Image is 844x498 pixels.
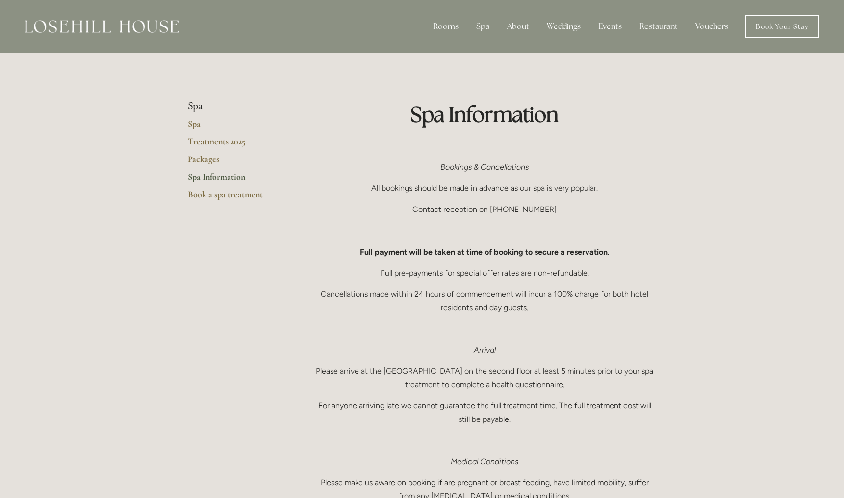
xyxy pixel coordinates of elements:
em: Medical Conditions [451,457,518,466]
a: Book a spa treatment [188,189,281,207]
li: Spa [188,100,281,113]
div: Rooms [425,17,466,36]
p: For anyone arriving late we cannot guarantee the full treatment time. The full treatment cost wil... [313,399,657,425]
p: All bookings should be made in advance as our spa is very popular. [313,182,657,195]
a: Vouchers [688,17,736,36]
em: Bookings & Cancellations [440,162,529,172]
p: . [313,245,657,259]
a: Spa [188,118,281,136]
strong: Full payment will be taken at time of booking to secure a reservation [360,247,608,257]
em: Arrival [474,345,496,355]
p: Full pre-payments for special offer rates are non-refundable. [313,266,657,280]
a: Treatments 2025 [188,136,281,154]
div: Weddings [539,17,588,36]
img: Losehill House [25,20,179,33]
a: Book Your Stay [745,15,819,38]
p: Cancellations made within 24 hours of commencement will incur a 100% charge for both hotel reside... [313,288,657,314]
strong: Spa Information [410,101,559,128]
div: About [499,17,537,36]
p: Contact reception on [PHONE_NUMBER] [313,203,657,216]
a: Spa Information [188,171,281,189]
div: Events [590,17,630,36]
a: Packages [188,154,281,171]
p: Please arrive at the [GEOGRAPHIC_DATA] on the second floor at least 5 minutes prior to your spa t... [313,365,657,391]
div: Spa [468,17,497,36]
div: Restaurant [632,17,686,36]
